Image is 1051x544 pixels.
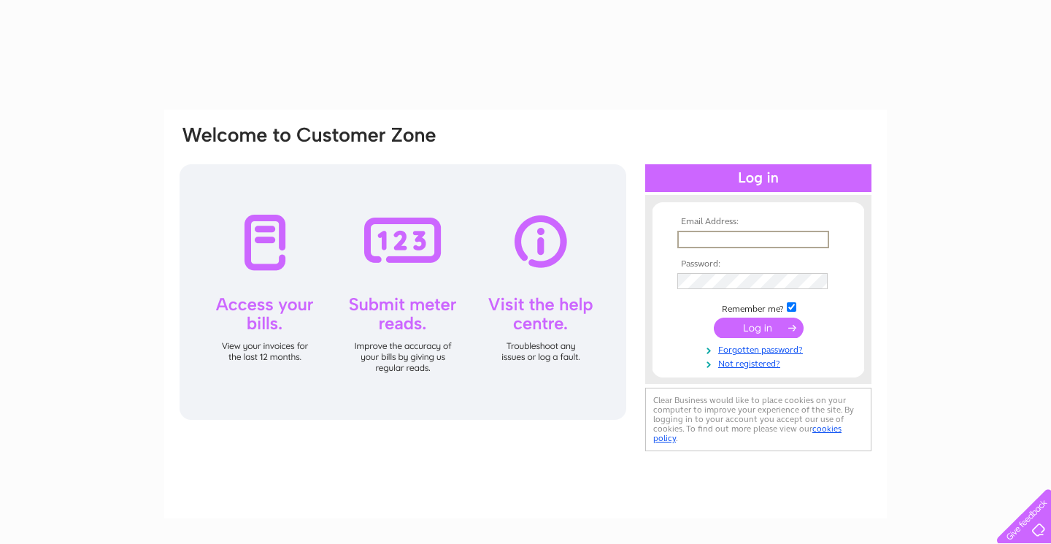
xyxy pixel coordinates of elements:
[653,424,842,443] a: cookies policy
[674,217,843,227] th: Email Address:
[674,300,843,315] td: Remember me?
[645,388,871,451] div: Clear Business would like to place cookies on your computer to improve your experience of the sit...
[714,318,804,338] input: Submit
[677,342,843,356] a: Forgotten password?
[677,356,843,369] a: Not registered?
[674,259,843,269] th: Password:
